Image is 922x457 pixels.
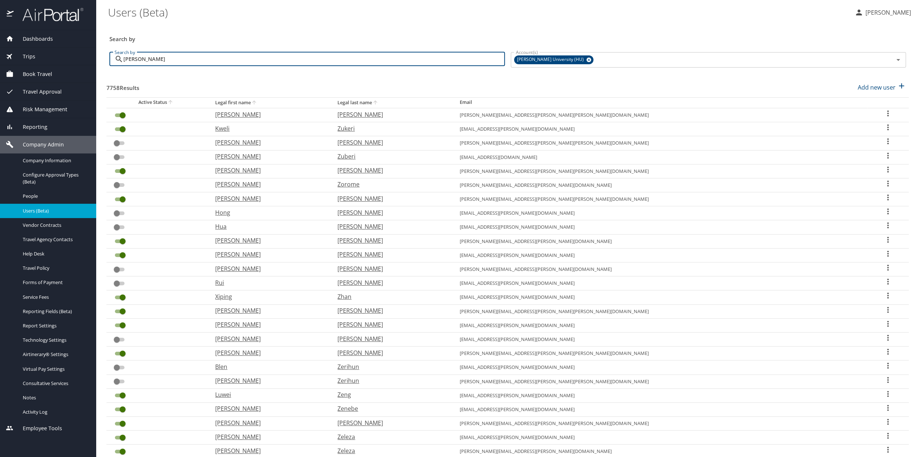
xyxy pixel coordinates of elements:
p: [PERSON_NAME] [215,418,323,427]
td: [EMAIL_ADDRESS][PERSON_NAME][DOMAIN_NAME] [454,290,867,304]
p: [PERSON_NAME] [337,236,445,245]
button: Open [893,55,903,65]
td: [EMAIL_ADDRESS][PERSON_NAME][DOMAIN_NAME] [454,206,867,220]
td: [PERSON_NAME][EMAIL_ADDRESS][PERSON_NAME][DOMAIN_NAME] [454,178,867,192]
td: [PERSON_NAME][EMAIL_ADDRESS][PERSON_NAME][PERSON_NAME][DOMAIN_NAME] [454,192,867,206]
td: [EMAIL_ADDRESS][PERSON_NAME][DOMAIN_NAME] [454,276,867,290]
th: Legal last name [332,97,454,108]
td: [EMAIL_ADDRESS][PERSON_NAME][DOMAIN_NAME] [454,122,867,136]
p: [PERSON_NAME] [215,152,323,161]
h1: Users (Beta) [108,1,849,23]
p: Zorome [337,180,445,189]
span: Employee Tools [14,424,62,432]
button: Add new user [855,79,909,95]
span: Airtinerary® Settings [23,351,87,358]
p: [PERSON_NAME] [215,348,323,357]
p: Rui [215,278,323,287]
span: Travel Approval [14,88,62,96]
p: Zerihun [337,362,445,371]
span: [PERSON_NAME] University (HU) [514,56,588,64]
span: Risk Management [14,105,67,113]
td: [EMAIL_ADDRESS][PERSON_NAME][DOMAIN_NAME] [454,248,867,262]
p: [PERSON_NAME] [337,138,445,147]
p: Zeleza [337,432,445,441]
img: airportal-logo.png [14,7,83,22]
p: [PERSON_NAME] [215,110,323,119]
p: [PERSON_NAME] [215,404,323,413]
p: [PERSON_NAME] [337,222,445,231]
span: Activity Log [23,409,87,416]
p: [PERSON_NAME] [337,348,445,357]
p: [PERSON_NAME] [337,110,445,119]
p: Hong [215,208,323,217]
span: Company Admin [14,141,64,149]
span: People [23,193,87,200]
p: [PERSON_NAME] [215,194,323,203]
span: Vendor Contracts [23,222,87,229]
p: [PERSON_NAME] [215,138,323,147]
td: [PERSON_NAME][EMAIL_ADDRESS][PERSON_NAME][PERSON_NAME][DOMAIN_NAME] [454,304,867,318]
p: Zukeri [337,124,445,133]
p: [PERSON_NAME] [337,306,445,315]
td: [PERSON_NAME][EMAIL_ADDRESS][PERSON_NAME][PERSON_NAME][DOMAIN_NAME] [454,164,867,178]
td: [PERSON_NAME][EMAIL_ADDRESS][PERSON_NAME][PERSON_NAME][DOMAIN_NAME] [454,136,867,150]
button: sort [372,99,379,106]
p: [PERSON_NAME] [215,180,323,189]
td: [PERSON_NAME][EMAIL_ADDRESS][PERSON_NAME][PERSON_NAME][DOMAIN_NAME] [454,417,867,431]
span: Company Information [23,157,87,164]
td: [EMAIL_ADDRESS][PERSON_NAME][DOMAIN_NAME] [454,431,867,445]
p: [PERSON_NAME] [215,320,323,329]
p: [PERSON_NAME] [215,250,323,259]
span: Travel Policy [23,265,87,272]
p: [PERSON_NAME] [215,446,323,455]
p: [PERSON_NAME] [215,376,323,385]
p: Kweli [215,124,323,133]
span: Users (Beta) [23,207,87,214]
p: Zenebe [337,404,445,413]
span: Travel Agency Contacts [23,236,87,243]
p: [PERSON_NAME] [337,250,445,259]
button: [PERSON_NAME] [852,6,914,19]
p: Hua [215,222,323,231]
td: [PERSON_NAME][EMAIL_ADDRESS][PERSON_NAME][PERSON_NAME][DOMAIN_NAME] [454,374,867,388]
p: [PERSON_NAME] [337,278,445,287]
p: Zeleza [337,446,445,455]
button: sort [167,99,174,106]
span: Service Fees [23,294,87,301]
p: Zuberi [337,152,445,161]
p: [PERSON_NAME] [337,264,445,273]
p: [PERSON_NAME] [337,334,445,343]
span: Dashboards [14,35,53,43]
p: [PERSON_NAME] [337,418,445,427]
p: [PERSON_NAME] [863,8,911,17]
td: [EMAIL_ADDRESS][PERSON_NAME][DOMAIN_NAME] [454,360,867,374]
p: [PERSON_NAME] [215,334,323,343]
td: [EMAIL_ADDRESS][PERSON_NAME][DOMAIN_NAME] [454,388,867,402]
span: Virtual Pay Settings [23,366,87,373]
span: Forms of Payment [23,279,87,286]
span: Consultative Services [23,380,87,387]
td: [EMAIL_ADDRESS][DOMAIN_NAME] [454,150,867,164]
p: [PERSON_NAME] [215,432,323,441]
p: Zerihun [337,376,445,385]
p: [PERSON_NAME] [337,320,445,329]
h3: 7758 Results [106,79,139,92]
div: [PERSON_NAME] University (HU) [514,55,593,64]
td: [EMAIL_ADDRESS][PERSON_NAME][DOMAIN_NAME] [454,402,867,416]
span: Configure Approval Types (Beta) [23,171,87,185]
span: Trips [14,52,35,61]
p: [PERSON_NAME] [337,194,445,203]
p: [PERSON_NAME] [215,306,323,315]
input: Search by name or email [123,52,505,66]
p: Xiping [215,292,323,301]
span: Reporting [14,123,47,131]
span: Help Desk [23,250,87,257]
h3: Search by [109,30,906,43]
td: [EMAIL_ADDRESS][PERSON_NAME][DOMAIN_NAME] [454,332,867,346]
p: [PERSON_NAME] [337,166,445,175]
button: sort [251,99,258,106]
span: Reporting Fields (Beta) [23,308,87,315]
span: Notes [23,394,87,401]
td: [PERSON_NAME][EMAIL_ADDRESS][PERSON_NAME][PERSON_NAME][DOMAIN_NAME] [454,347,867,360]
td: [PERSON_NAME][EMAIL_ADDRESS][PERSON_NAME][DOMAIN_NAME] [454,262,867,276]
